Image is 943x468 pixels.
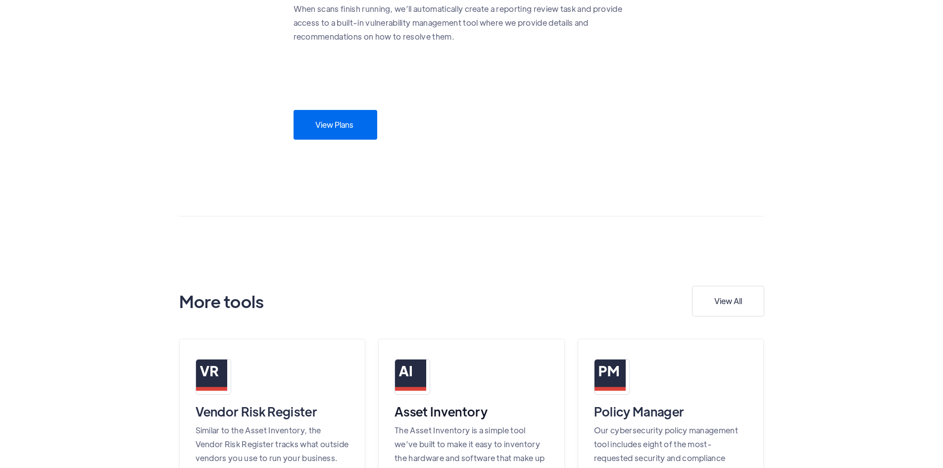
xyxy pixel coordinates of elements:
a: View All [692,286,764,316]
h3: Vendor Risk Register [196,403,349,420]
p: Similar to the Asset Inventory, the Vendor Risk Register tracks what outside vendors you use to r... [196,423,349,465]
iframe: Chat Widget [778,361,943,468]
div: View Plans [315,120,353,130]
p: When scans finish running, we’ll automatically create a reporting review task and provide access ... [294,2,650,44]
h3: Asset Inventory [395,403,548,420]
a: View Plans [294,110,377,140]
h2: More tools [179,290,264,312]
h3: Policy Manager [594,403,748,420]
